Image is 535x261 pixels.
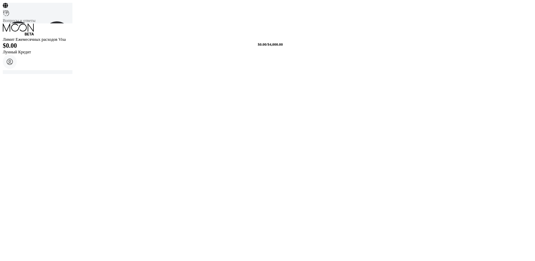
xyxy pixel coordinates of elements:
div: EN [3,9,10,15]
